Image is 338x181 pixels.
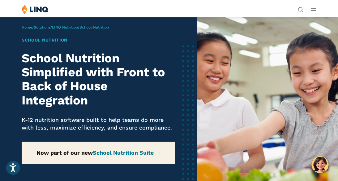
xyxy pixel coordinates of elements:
a: Solutions [34,25,50,29]
span: School Nutrition [79,25,109,29]
h1: School Nutrition [22,37,176,43]
button: Open Search Bar [298,6,303,12]
a: Home [22,25,32,29]
a: LINQ Nutrition [52,25,78,29]
strong: Now part of our new [36,149,161,156]
h2: School Nutrition Simplified with Front to Back of House Integration [22,51,176,107]
img: LINQ | K‑12 Software [22,4,49,14]
p: K-12 nutrition software built to help teams do more with less, maximize efficiency, and ensure co... [22,116,176,132]
button: Open Main Menu [311,6,316,13]
button: Hello, have a question? Let’s chat. [311,156,329,173]
nav: Utility Navigation [298,4,303,12]
span: / / / [22,25,109,29]
a: School Nutrition Suite → [93,149,161,156]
